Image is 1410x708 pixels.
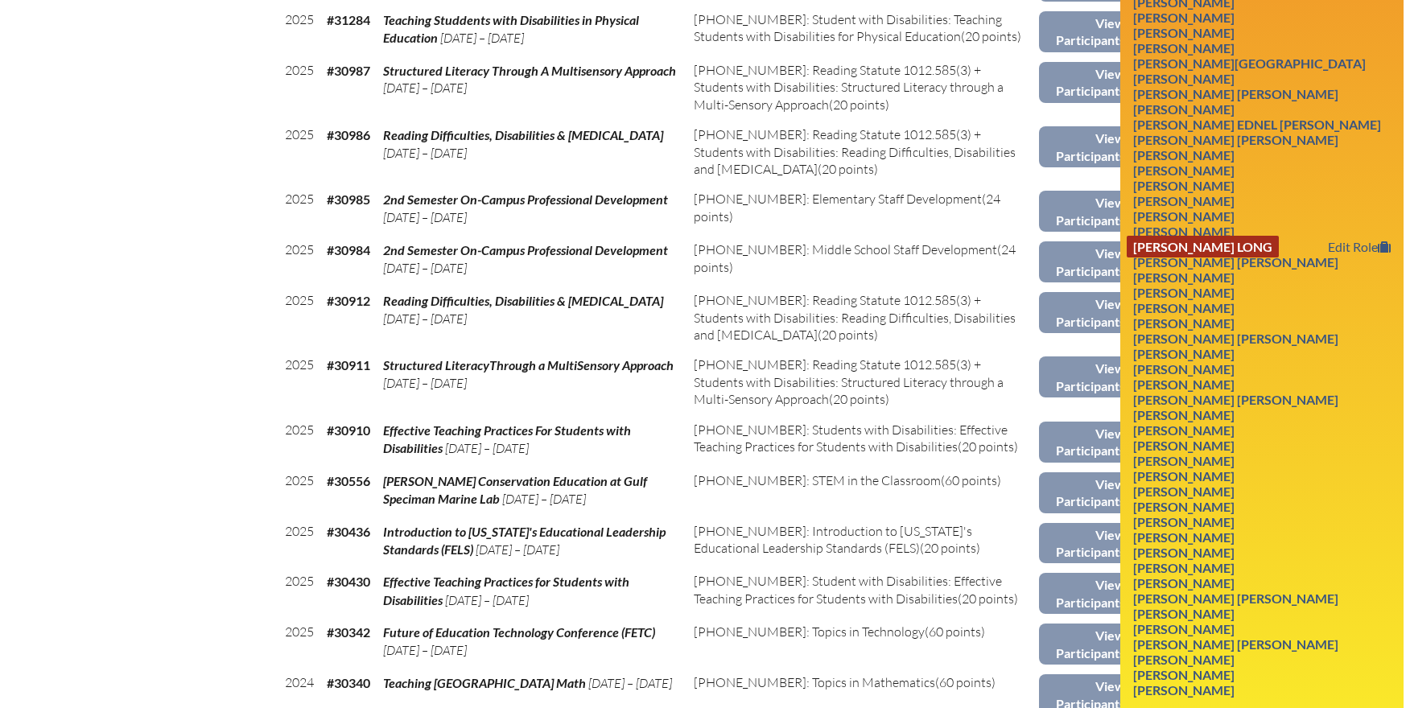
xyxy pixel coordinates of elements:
span: Structured Literacy Through A Multisensory Approach [383,63,676,78]
a: [PERSON_NAME] [1127,358,1241,380]
td: (24 points) [687,184,1039,235]
span: [DATE] – [DATE] [502,491,586,507]
a: [PERSON_NAME] [PERSON_NAME] [1127,83,1345,105]
b: #30987 [327,63,370,78]
td: (20 points) [687,415,1039,466]
b: #30911 [327,357,370,373]
span: Structured LiteracyThrough a MultiSensory Approach [383,357,674,373]
a: [PERSON_NAME] [1127,480,1241,502]
td: 2025 [278,5,320,56]
td: (20 points) [687,5,1039,56]
td: (20 points) [687,350,1039,414]
a: [PERSON_NAME] [1127,144,1241,166]
span: [PHONE_NUMBER]: Topics in Mathematics [694,674,935,690]
a: View Participants [1039,191,1132,232]
a: [PERSON_NAME] [1127,343,1241,364]
a: [PERSON_NAME] [1127,419,1241,441]
a: [PERSON_NAME] [1127,618,1241,640]
a: View Participants [1039,573,1132,614]
td: (24 points) [687,235,1039,286]
a: [PERSON_NAME] [1127,572,1241,594]
b: #30340 [327,675,370,690]
a: [PERSON_NAME] [1127,6,1241,28]
td: 2025 [278,617,320,668]
b: #30986 [327,127,370,142]
a: [PERSON_NAME] [1127,282,1241,303]
a: [PERSON_NAME] [1127,541,1241,563]
b: #30984 [327,242,370,257]
a: [PERSON_NAME] [1127,205,1241,227]
a: [PERSON_NAME] [1127,312,1241,334]
td: 2025 [278,566,320,617]
a: View Participants [1039,62,1132,103]
a: [PERSON_NAME] [1127,526,1241,548]
b: #30342 [327,624,370,640]
span: [PHONE_NUMBER]: Middle School Staff Development [694,241,997,257]
a: [PERSON_NAME] [PERSON_NAME] [1127,633,1345,655]
a: [PERSON_NAME] [1127,159,1241,181]
a: [PERSON_NAME] [PERSON_NAME] [1127,389,1345,410]
td: (20 points) [687,517,1039,567]
span: [PHONE_NUMBER]: Reading Statute 1012.585(3) + Students with Disabilities: Structured Literacy thr... [694,62,1004,113]
a: [PERSON_NAME] [1127,465,1241,487]
a: [PERSON_NAME] [1127,664,1241,685]
span: [PHONE_NUMBER]: Student with Disabilities: Effective Teaching Practices for Students with Disabil... [694,573,1002,606]
a: [PERSON_NAME] [1127,98,1241,120]
a: [PERSON_NAME] [1127,557,1241,578]
span: [DATE] – [DATE] [383,80,467,96]
a: [PERSON_NAME] [1127,496,1241,517]
a: View Participants [1039,472,1132,513]
span: [DATE] – [DATE] [383,209,467,225]
td: 2025 [278,415,320,466]
a: [PERSON_NAME] [1127,266,1241,288]
span: Introduction to [US_STATE]'s Educational Leadership Standards (FELS) [383,524,666,557]
a: View Participants [1039,126,1132,167]
a: View Participants [1039,292,1132,333]
span: Teaching Studdents with Disabilities in Physical Education [383,12,639,45]
span: Future of Education Technology Conference (FETC) [383,624,655,640]
a: [PERSON_NAME] [1127,297,1241,319]
b: #30556 [327,473,370,488]
a: [PERSON_NAME] [PERSON_NAME] [1127,587,1345,609]
td: (60 points) [687,466,1039,517]
span: [DATE] – [DATE] [476,541,559,558]
a: [PERSON_NAME] [PERSON_NAME] [1127,251,1345,273]
td: 2025 [278,120,320,184]
td: 2025 [278,56,320,120]
a: View Participants [1039,523,1132,564]
a: Edit Role [1321,236,1397,257]
td: (20 points) [687,566,1039,617]
a: [PERSON_NAME] [1127,68,1241,89]
td: 2025 [278,286,320,350]
a: [PERSON_NAME] [PERSON_NAME] [1127,129,1345,150]
b: #30910 [327,422,370,438]
td: (60 points) [687,617,1039,668]
b: #30430 [327,574,370,589]
a: [PERSON_NAME] [1127,404,1241,426]
span: Teaching [GEOGRAPHIC_DATA] Math [383,675,586,690]
a: [PERSON_NAME] [1127,679,1241,701]
span: [PHONE_NUMBER]: Topics in Technology [694,624,925,640]
a: [PERSON_NAME] [PERSON_NAME] [1127,327,1345,349]
span: [DATE] – [DATE] [383,375,467,391]
td: (20 points) [687,56,1039,120]
span: [DATE] – [DATE] [445,440,529,456]
span: [PERSON_NAME] Conservation Education at Gulf Speciman Marine Lab [383,473,647,506]
a: [PERSON_NAME] [1127,603,1241,624]
b: #30985 [327,191,370,207]
td: 2025 [278,184,320,235]
td: (20 points) [687,120,1039,184]
a: [PERSON_NAME] [1127,175,1241,196]
span: [DATE] – [DATE] [383,642,467,658]
span: [DATE] – [DATE] [445,592,529,608]
span: [PHONE_NUMBER]: Student with Disabilities: Teaching Students with Disabilities for Physical Educa... [694,11,1002,44]
span: Effective Teaching Practices for Students with Disabilities [383,574,629,607]
a: [PERSON_NAME] [1127,22,1241,43]
b: #30436 [327,524,370,539]
span: [PHONE_NUMBER]: Reading Statute 1012.585(3) + Students with Disabilities: Reading Difficulties, D... [694,292,1016,343]
span: Reading Difficulties, Disabilities & [MEDICAL_DATA] [383,127,663,142]
a: [PERSON_NAME] [1127,434,1241,456]
span: [DATE] – [DATE] [440,30,524,46]
a: [PERSON_NAME] [1127,37,1241,59]
a: View Participants [1039,241,1132,282]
